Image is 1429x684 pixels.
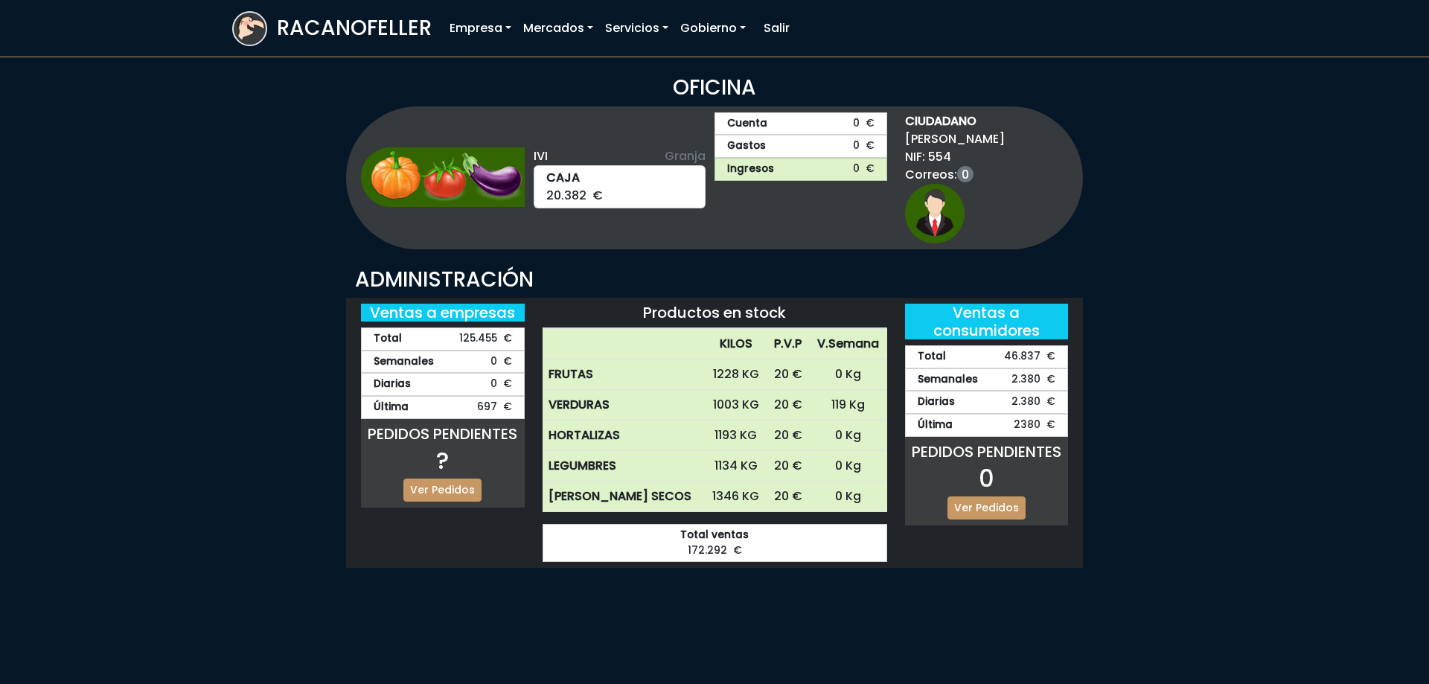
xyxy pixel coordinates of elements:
a: Ver Pedidos [403,479,482,502]
td: 119 Kg [809,390,886,421]
td: 20 € [767,359,809,390]
td: 20 € [767,390,809,421]
h3: RACANOFELLER [277,16,432,41]
a: Servicios [599,13,674,43]
strong: Ingresos [727,162,774,177]
a: RACANOFELLER [232,7,432,50]
iframe: Advertisement [848,6,1197,51]
th: HORTALIZAS [543,421,706,451]
div: 697 € [361,396,525,419]
td: 1003 KG [705,390,767,421]
div: 2.380 € [905,368,1069,391]
span: Correos: [905,166,1005,184]
a: Ingresos0 € [714,158,887,181]
a: Cuenta0 € [714,112,887,135]
h3: OFICINA [232,75,1197,100]
span: Granja [665,147,706,165]
strong: Última [918,418,953,433]
strong: Gastos [727,138,766,154]
a: Gobierno [674,13,752,43]
a: Ver Pedidos [947,496,1026,520]
strong: Total ventas [555,528,875,543]
h5: Productos en stock [543,304,887,322]
td: 20 € [767,451,809,482]
th: VERDURAS [543,390,706,421]
span: ? [436,444,449,477]
td: 1228 KG [705,359,767,390]
td: 20 € [767,482,809,512]
strong: CIUDADANO [905,112,1005,130]
div: 20.382 € [534,165,706,208]
th: P.V.P [767,329,809,359]
div: 172.292 € [543,524,887,562]
td: 20 € [767,421,809,451]
div: IVI [534,147,706,165]
div: 0 € [361,351,525,374]
div: 2380 € [905,414,1069,437]
h3: ADMINISTRACIÓN [355,267,1074,293]
td: 0 Kg [809,451,886,482]
strong: Última [374,400,409,415]
h5: PEDIDOS PENDIENTES [905,443,1069,461]
span: 0 [979,461,994,495]
th: [PERSON_NAME] SECOS [543,482,706,512]
a: 0 [957,166,974,182]
td: 1346 KG [705,482,767,512]
td: 0 Kg [809,482,886,512]
th: V.Semana [809,329,886,359]
a: Gastos0 € [714,135,887,158]
strong: Total [918,349,946,365]
th: LEGUMBRES [543,451,706,482]
img: ciudadano1.png [905,184,965,243]
h5: PEDIDOS PENDIENTES [361,425,525,443]
h5: Ventas a consumidores [905,304,1069,339]
h5: Ventas a empresas [361,304,525,322]
span: NIF: 554 [905,148,1005,166]
td: 1134 KG [705,451,767,482]
strong: Semanales [374,354,434,370]
td: 1193 KG [705,421,767,451]
strong: Total [374,331,402,347]
img: granja.png [361,147,525,207]
strong: Diarias [918,394,955,410]
strong: Cuenta [727,116,767,132]
div: 125.455 € [361,327,525,351]
strong: Semanales [918,372,978,388]
a: Empresa [444,13,517,43]
a: Mercados [517,13,599,43]
strong: Diarias [374,377,411,392]
img: logoracarojo.png [234,13,266,41]
th: KILOS [705,329,767,359]
div: 46.837 € [905,345,1069,368]
td: 0 Kg [809,359,886,390]
td: 0 Kg [809,421,886,451]
span: [PERSON_NAME] [905,130,1005,148]
strong: CAJA [546,169,694,187]
th: FRUTAS [543,359,706,390]
div: 0 € [361,373,525,396]
div: 2.380 € [905,391,1069,414]
a: Salir [758,13,796,43]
